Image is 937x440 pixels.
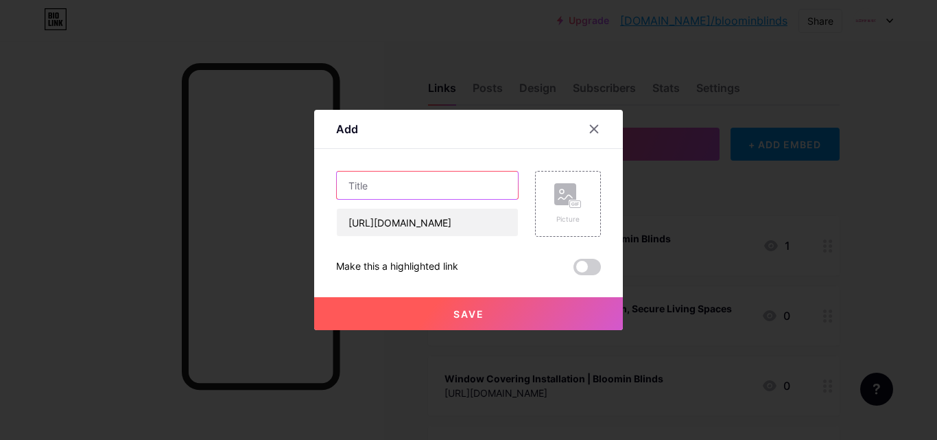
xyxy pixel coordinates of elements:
[336,259,458,275] div: Make this a highlighted link
[314,297,623,330] button: Save
[337,172,518,199] input: Title
[453,308,484,320] span: Save
[337,209,518,236] input: URL
[336,121,358,137] div: Add
[554,214,582,224] div: Picture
